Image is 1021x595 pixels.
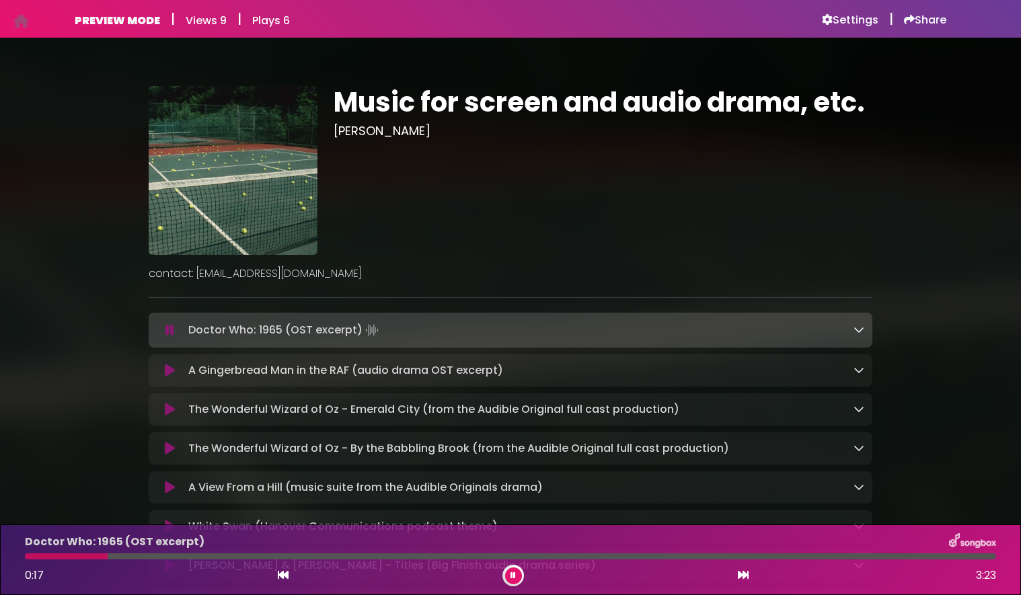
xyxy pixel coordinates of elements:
p: The Wonderful Wizard of Oz - Emerald City (from the Audible Original full cast production) [188,401,679,418]
p: A View From a Hill (music suite from the Audible Originals drama) [188,479,543,495]
h6: Views 9 [186,14,227,27]
p: White Swan (Hanover Communications podcast theme) [188,518,498,534]
h5: | [889,11,893,27]
p: A Gingerbread Man in the RAF (audio drama OST excerpt) [188,362,503,379]
h5: | [171,11,175,27]
h6: PREVIEW MODE [75,14,160,27]
p: Doctor Who: 1965 (OST excerpt) [25,534,204,550]
h6: Plays 6 [252,14,290,27]
img: songbox-logo-white.png [949,533,996,551]
img: waveform4.gif [363,321,381,340]
img: FPNrYgRTaR8WxXia5OtQ [149,86,317,255]
p: Doctor Who: 1965 (OST excerpt) [188,321,381,340]
span: 3:23 [976,567,996,584]
p: The Wonderful Wizard of Oz - By the Babbling Brook (from the Audible Original full cast production) [188,440,729,457]
a: Settings [822,13,878,27]
p: contact: [EMAIL_ADDRESS][DOMAIN_NAME] [149,266,872,282]
h3: [PERSON_NAME] [334,124,872,138]
h5: | [237,11,241,27]
h1: Music for screen and audio drama, etc. [334,86,872,118]
span: 0:17 [25,567,44,583]
a: Share [904,13,946,27]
